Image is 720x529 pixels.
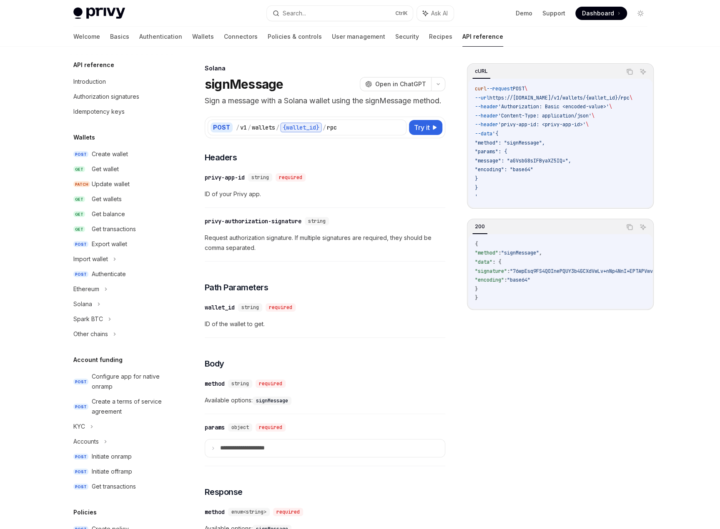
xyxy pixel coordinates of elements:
[431,9,448,17] span: Ask AI
[205,486,243,498] span: Response
[67,464,173,479] a: POSTInitiate offramp
[507,277,530,283] span: "base64"
[73,254,108,264] div: Import wallet
[609,103,612,110] span: \
[92,224,136,234] div: Get transactions
[501,250,539,256] span: "signMessage"
[73,132,95,142] h5: Wallets
[205,95,445,107] p: Sign a message with a Solana wallet using the signMessage method.
[475,103,498,110] span: --header
[73,484,88,490] span: POST
[67,104,173,119] a: Idempotency keys
[475,193,478,200] span: '
[73,226,85,232] span: GET
[498,112,592,119] span: 'Content-Type: application/json'
[110,27,129,47] a: Basics
[73,299,92,309] div: Solana
[630,95,632,101] span: \
[475,148,507,155] span: "params": {
[92,467,132,477] div: Initiate offramp
[205,173,245,182] div: privy-app-id
[205,395,445,405] span: Available options:
[92,179,130,189] div: Update wallet
[231,380,249,387] span: string
[73,454,88,460] span: POST
[92,397,168,417] div: Create a terms of service agreement
[92,452,132,462] div: Initiate onramp
[475,157,571,164] span: "message": "aGVsbG8sIFByaXZ5IQ=",
[276,123,279,132] div: /
[283,8,306,18] div: Search...
[475,294,478,301] span: }
[475,175,478,182] span: }
[73,60,114,70] h5: API reference
[492,130,498,137] span: '{
[205,189,445,199] span: ID of your Privy app.
[524,85,527,92] span: \
[268,27,322,47] a: Policies & controls
[73,284,99,294] div: Ethereum
[73,379,88,385] span: POST
[67,479,173,494] a: POSTGet transactions
[462,27,503,47] a: API reference
[417,6,454,21] button: Ask AI
[475,112,498,119] span: --header
[637,222,648,232] button: Ask AI
[67,74,173,89] a: Introduction
[73,7,125,19] img: light logo
[231,509,266,515] span: enum<string>
[475,95,489,101] span: --url
[586,121,589,128] span: \
[542,9,565,17] a: Support
[332,27,385,47] a: User management
[475,121,498,128] span: --header
[73,181,90,187] span: PATCH
[73,27,100,47] a: Welcome
[211,122,233,132] div: POST
[575,7,627,20] a: Dashboard
[73,92,139,102] div: Authorization signatures
[280,122,322,132] div: {wallet_id}
[92,269,126,279] div: Authenticate
[475,185,478,191] span: }
[205,233,445,253] span: Request authorization signature. If multiple signatures are required, they should be comma separa...
[409,120,442,135] button: Try it
[205,77,283,92] h1: signMessage
[475,277,504,283] span: "encoding"
[624,66,635,77] button: Copy the contents from the code block
[592,112,595,119] span: \
[73,422,85,432] div: KYC
[73,507,97,517] h5: Policies
[414,122,430,132] span: Try it
[492,259,501,265] span: : {
[205,319,445,329] span: ID of the wallet to get.
[67,222,173,237] a: GETGet transactions
[276,173,306,182] div: required
[73,107,125,117] div: Idempotency keys
[475,130,492,137] span: --data
[67,207,173,222] a: GETGet balance
[205,423,225,432] div: params
[582,9,614,17] span: Dashboard
[67,89,173,104] a: Authorization signatures
[73,166,85,172] span: GET
[513,85,524,92] span: POST
[205,358,224,369] span: Body
[224,27,258,47] a: Connectors
[489,95,630,101] span: https://[DOMAIN_NAME]/v1/wallets/{wallet_id}/rpc
[266,303,296,312] div: required
[475,259,492,265] span: "data"
[516,9,532,17] a: Demo
[67,177,173,192] a: PATCHUpdate wallet
[73,329,108,339] div: Other chains
[73,404,88,410] span: POST
[205,64,445,72] div: Solana
[67,147,173,162] a: POSTCreate wallet
[67,192,173,207] a: GETGet wallets
[92,164,119,174] div: Get wallet
[192,27,214,47] a: Wallets
[67,162,173,177] a: GETGet wallet
[375,80,426,88] span: Open in ChatGPT
[73,196,85,202] span: GET
[73,271,88,277] span: POST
